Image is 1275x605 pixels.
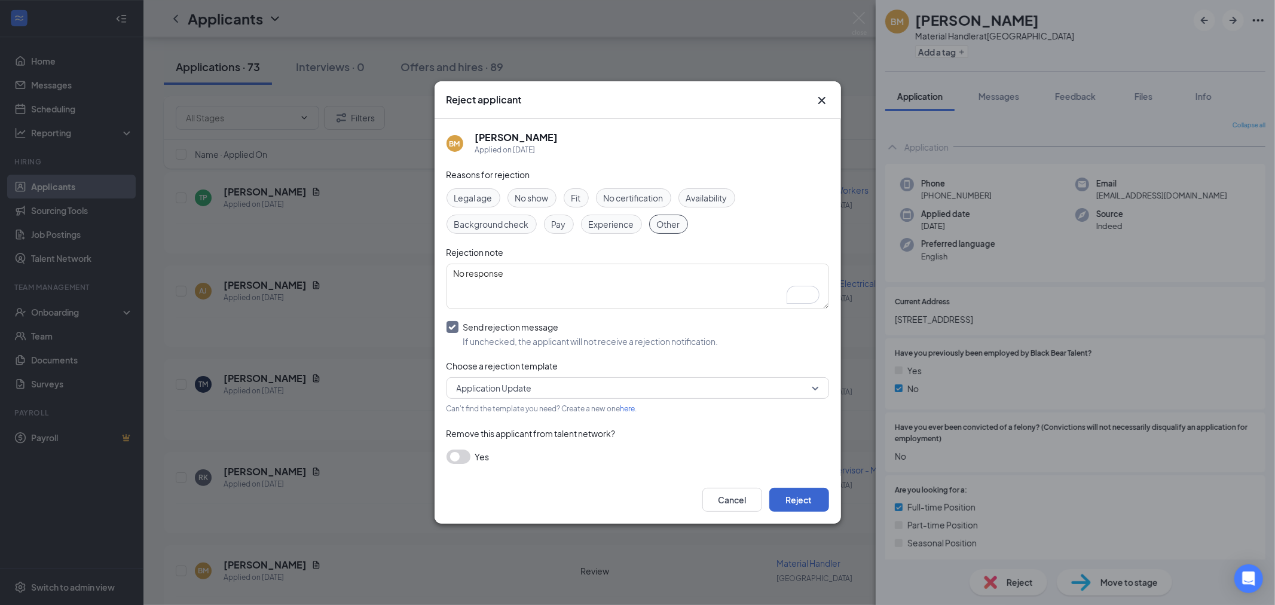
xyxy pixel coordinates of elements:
div: Applied on [DATE] [475,144,558,156]
svg: Cross [815,93,829,108]
button: Cancel [702,488,762,512]
span: Fit [571,191,581,204]
span: Rejection note [447,247,504,258]
span: Pay [552,218,566,231]
div: Open Intercom Messenger [1234,564,1263,593]
button: Close [815,93,829,108]
span: No certification [604,191,664,204]
span: Can't find the template you need? Create a new one . [447,404,637,413]
span: Background check [454,218,529,231]
span: Other [657,218,680,231]
h3: Reject applicant [447,93,522,106]
div: BM [450,139,460,149]
span: Application Update [457,379,532,397]
textarea: To enrich screen reader interactions, please activate Accessibility in Grammarly extension settings [447,264,829,309]
span: Experience [589,218,634,231]
span: No show [515,191,549,204]
span: Remove this applicant from talent network? [447,428,616,439]
a: here [620,404,635,413]
span: Legal age [454,191,493,204]
span: Yes [475,450,490,464]
span: Availability [686,191,727,204]
span: Reasons for rejection [447,169,530,180]
h5: [PERSON_NAME] [475,131,558,144]
span: Choose a rejection template [447,360,558,371]
button: Reject [769,488,829,512]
